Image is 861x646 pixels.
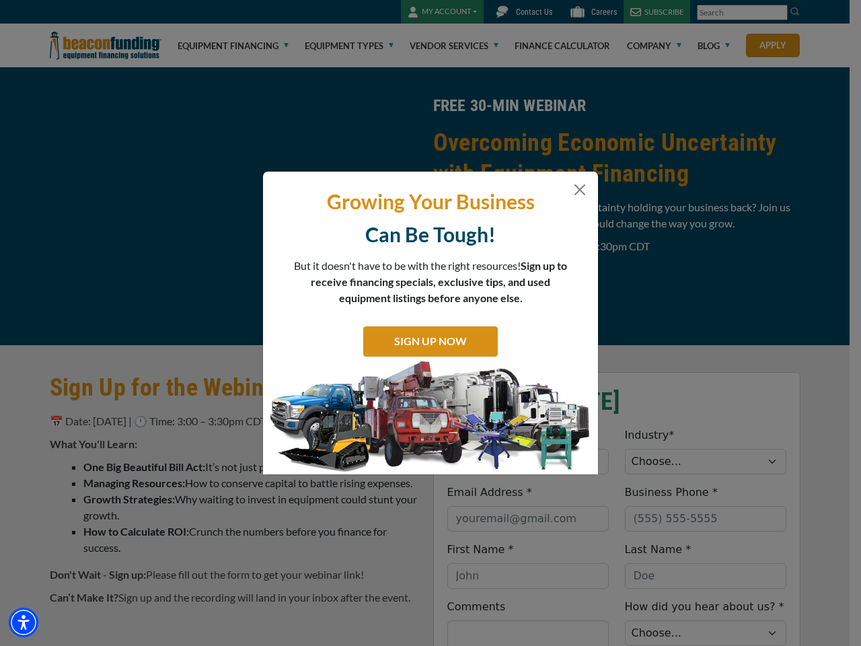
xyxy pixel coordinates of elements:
[293,258,568,306] p: But it doesn't have to be with the right resources!
[572,182,588,198] button: Close
[363,326,498,357] a: SIGN UP NOW
[263,360,598,474] img: subscribe-modal.jpg
[9,608,38,637] div: Accessibility Menu
[311,259,567,304] span: Sign up to receive financing specials, exclusive tips, and used equipment listings before anyone ...
[273,221,588,248] p: Can Be Tough!
[273,188,588,215] p: Growing Your Business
